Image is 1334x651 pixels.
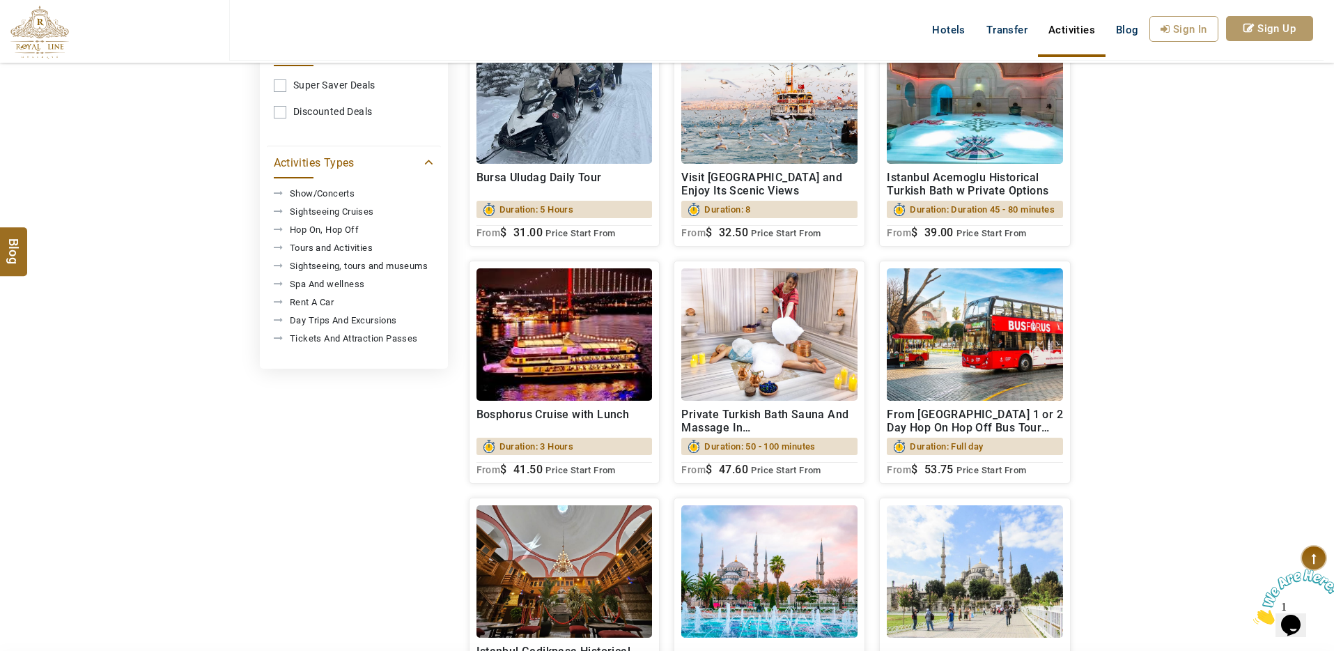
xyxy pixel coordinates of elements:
[879,24,1071,247] a: Istanbul Acemoglu Historical Turkish Bath w Private OptionsDuration: Duration 45 - 80 minutesFrom...
[290,333,418,344] a: Tickets And Attraction Passes
[274,153,434,171] a: Activities Types
[910,438,983,455] span: Duration: Full day
[513,226,543,239] span: 31.00
[706,226,712,239] span: $
[879,261,1071,484] a: From [GEOGRAPHIC_DATA] 1 or 2 Day Hop On Hop Off Bus Tour TicketDuration: Full dayFrom$ 53.75 Pri...
[911,463,917,476] span: $
[290,206,374,217] a: Sightseeing Cruises
[476,227,501,238] sub: From
[1038,16,1106,44] a: Activities
[5,238,23,250] span: Blog
[681,505,858,638] img: blue%20mosque.jpg
[476,31,653,164] img: bursa.jpg
[911,226,917,239] span: $
[290,279,364,289] a: Spa And wellness
[681,31,858,164] img: prince's%20island.jpg
[469,24,660,247] a: Bursa Uludag Daily TourDuration: 5 HoursFrom$ 31.00 Price Start From
[290,261,428,271] a: Sightseeing, tours and museums
[674,24,865,247] a: Visit [GEOGRAPHIC_DATA] and Enjoy Its Scenic ViewsDuration: 8From$ 32.50 Price Start From
[704,438,815,455] span: Duration: 50 - 100 minutes
[476,171,653,197] h2: Bursa Uludag Daily Tour
[956,228,1026,238] span: Price Start From
[1248,564,1334,630] iframe: chat widget
[924,463,954,476] span: 53.75
[887,31,1063,164] img: 98.jpg
[290,243,373,253] a: Tours and Activities
[681,268,858,401] img: relaxation.jpg
[476,408,653,434] h2: Bosphorus Cruise with Lunch
[1149,16,1218,42] a: Sign In
[513,463,543,476] span: 41.50
[500,463,506,476] span: $
[922,16,975,44] a: Hotels
[751,228,821,238] span: Price Start From
[887,464,911,475] sub: From
[499,201,574,218] span: Duration: 5 Hours
[10,6,69,59] img: The Royal Line Holidays
[976,16,1038,44] a: Transfer
[887,505,1063,638] img: main%20picture.jpg
[500,226,506,239] span: $
[910,201,1055,218] span: Duration: Duration 45 - 80 minutes
[674,261,865,484] a: Private Turkish Bath Sauna And Massage In [GEOGRAPHIC_DATA]Duration: 50 - 100 minutesFrom$ 47.60 ...
[290,297,334,307] a: Rent A Car
[751,465,821,475] span: Price Start From
[274,99,434,125] a: Discounted Deals
[719,226,748,239] span: 32.50
[887,171,1063,197] h2: Istanbul Acemoglu Historical Turkish Bath w Private Options
[6,6,92,61] img: Chat attention grabber
[476,505,653,638] img: spa.jpg
[290,188,355,199] a: Show/Concerts
[681,227,706,238] sub: From
[681,171,858,197] h2: Visit [GEOGRAPHIC_DATA] and Enjoy Its Scenic Views
[681,464,706,475] sub: From
[719,463,748,476] span: 47.60
[476,464,501,475] sub: From
[1116,24,1139,36] span: Blog
[469,261,660,484] a: Bosphorus Cruise with LunchDuration: 3 HoursFrom$ 41.50 Price Start From
[704,201,750,218] span: Duration: 8
[290,315,397,325] a: Day Trips And Excursions
[887,268,1063,401] img: 1.jpg
[1226,16,1313,41] a: Sign Up
[706,463,712,476] span: $
[499,438,574,455] span: Duration: 3 Hours
[924,226,954,239] span: 39.00
[476,268,653,401] img: 1.jpg
[956,465,1026,475] span: Price Start From
[681,408,858,434] h2: Private Turkish Bath Sauna And Massage In [GEOGRAPHIC_DATA]
[290,224,359,235] a: Hop On, Hop Off
[887,227,911,238] sub: From
[1106,16,1149,44] a: Blog
[6,6,11,17] span: 1
[545,228,615,238] span: Price Start From
[545,465,615,475] span: Price Start From
[887,408,1063,434] h2: From [GEOGRAPHIC_DATA] 1 or 2 Day Hop On Hop Off Bus Tour Ticket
